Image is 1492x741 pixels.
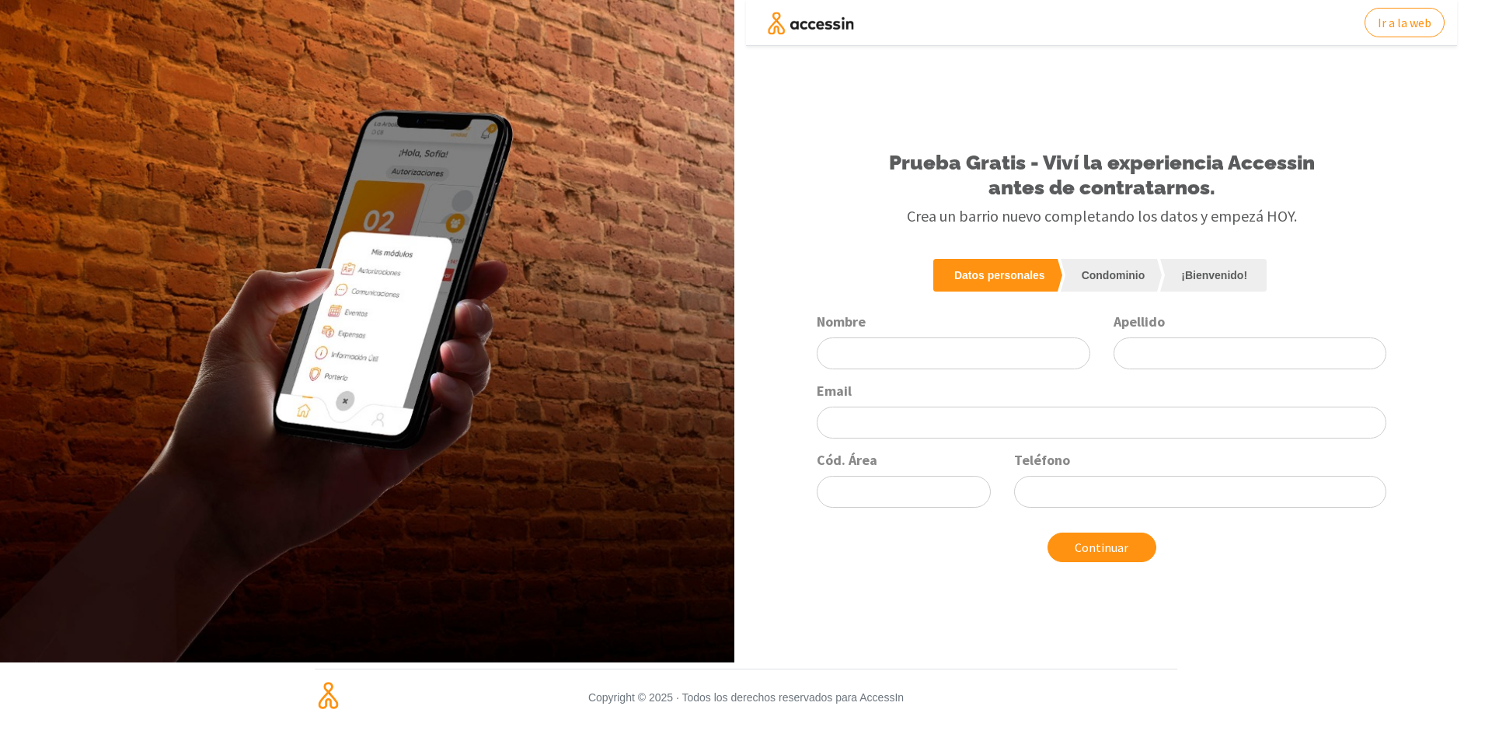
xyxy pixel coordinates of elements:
label: Nombre [817,313,866,331]
small: Copyright © 2025 · Todos los derechos reservados para AccessIn [462,682,1030,713]
img: AccessIn [758,12,863,35]
h3: Crea un barrio nuevo completando los datos y empezá HOY. [758,206,1445,226]
label: Email [817,382,852,400]
button: Continuar [1048,533,1156,562]
label: Cód. Área [817,451,877,470]
img: Isologo [315,682,342,709]
a: Condominio [1061,259,1158,292]
a: Datos personales [933,259,1058,292]
a: ¡Bienvenido! [1160,259,1267,292]
a: Ir a la web [1365,8,1445,37]
label: Teléfono [1014,451,1070,470]
h1: Prueba Gratis - Viví la experiencia Accessin antes de contratarnos. [758,150,1445,200]
label: Apellido [1114,313,1165,331]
